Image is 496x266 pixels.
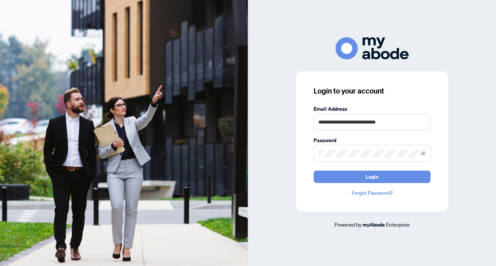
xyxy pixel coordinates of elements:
label: Password [314,136,431,144]
img: ma-logo [336,37,409,60]
span: Login [366,171,379,183]
a: Forgot Password? [314,189,431,197]
span: eye-invisible [421,151,426,156]
label: Email Address [314,105,431,113]
a: myAbode [363,221,385,229]
span: Powered by [334,221,361,228]
h3: Login to your account [314,86,431,96]
span: Enterprise [386,221,410,228]
button: Login [314,171,431,183]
